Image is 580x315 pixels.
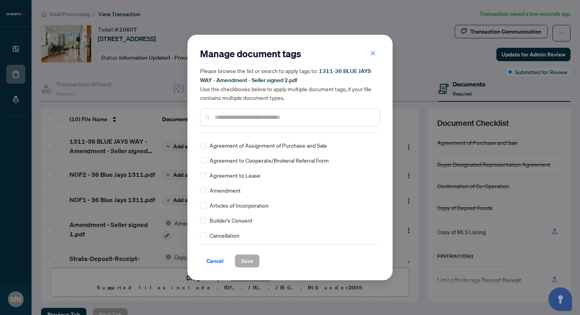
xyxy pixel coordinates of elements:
[235,254,260,268] button: Save
[548,287,572,311] button: Open asap
[200,47,380,60] h2: Manage document tags
[210,201,269,210] span: Articles of Incorporation
[210,231,239,240] span: Cancellation
[210,186,241,195] span: Amendment
[210,171,260,180] span: Agreement to Lease
[370,51,376,56] span: close
[210,156,329,165] span: Agreement to Cooperate/Brokeral Referral Form
[210,141,327,150] span: Agreement of Assignment of Purchase and Sale
[200,254,230,268] button: Cancel
[210,216,253,225] span: Builder's Consent
[200,66,380,102] h5: Please browse the list or search to apply tags to: Use the checkboxes below to apply multiple doc...
[206,255,224,267] span: Cancel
